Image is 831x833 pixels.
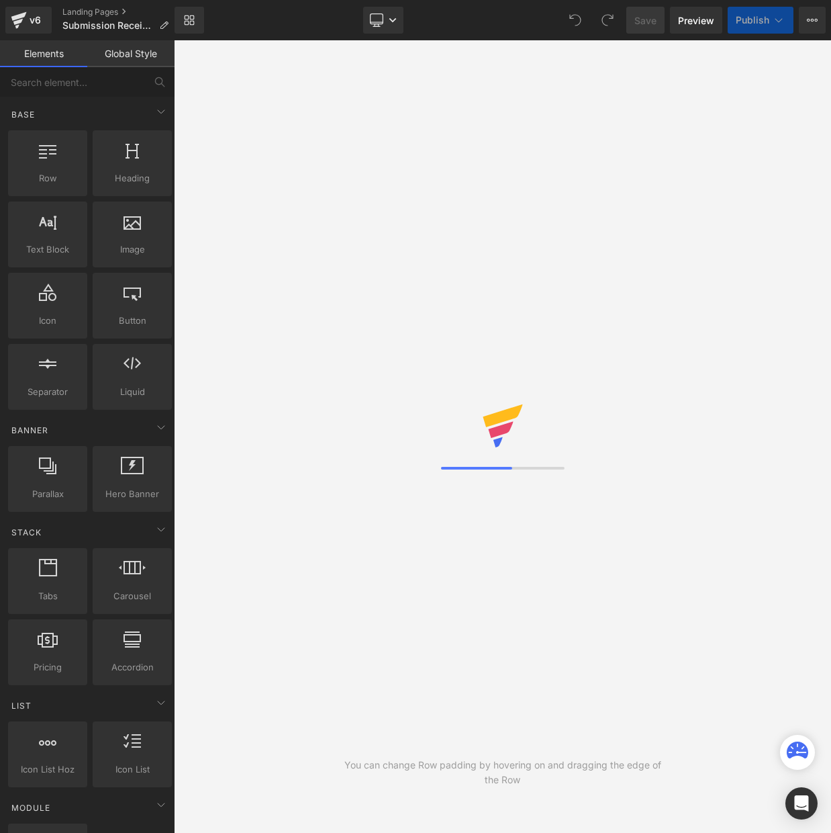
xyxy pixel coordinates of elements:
[62,7,179,17] a: Landing Pages
[785,787,818,820] div: Open Intercom Messenger
[12,314,83,328] span: Icon
[97,660,168,674] span: Accordion
[670,7,722,34] a: Preview
[175,7,204,34] a: New Library
[12,385,83,399] span: Separator
[97,385,168,399] span: Liquid
[10,424,50,437] span: Banner
[97,487,168,501] span: Hero Banner
[97,762,168,777] span: Icon List
[97,171,168,185] span: Heading
[62,20,154,31] span: Submission Received
[562,7,589,34] button: Undo
[12,487,83,501] span: Parallax
[10,801,52,814] span: Module
[12,660,83,674] span: Pricing
[12,589,83,603] span: Tabs
[27,11,44,29] div: v6
[634,13,656,28] span: Save
[97,589,168,603] span: Carousel
[10,108,36,121] span: Base
[97,243,168,257] span: Image
[10,526,43,539] span: Stack
[12,762,83,777] span: Icon List Hoz
[87,40,175,67] a: Global Style
[678,13,714,28] span: Preview
[12,171,83,185] span: Row
[728,7,793,34] button: Publish
[12,243,83,257] span: Text Block
[5,7,52,34] a: v6
[799,7,826,34] button: More
[97,314,168,328] span: Button
[338,758,667,787] div: You can change Row padding by hovering on and dragging the edge of the Row
[736,15,769,26] span: Publish
[10,699,33,712] span: List
[594,7,621,34] button: Redo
